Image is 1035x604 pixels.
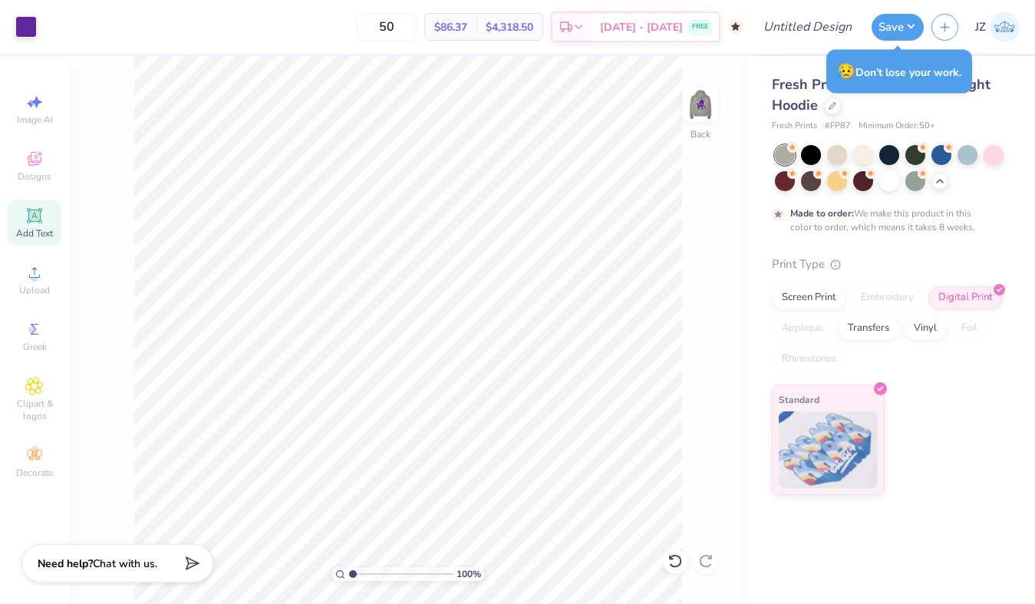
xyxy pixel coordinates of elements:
div: Vinyl [904,317,947,340]
span: Add Text [16,227,53,239]
span: Chat with us. [93,556,157,571]
span: Clipart & logos [8,398,61,422]
img: Back [685,89,716,120]
span: Decorate [16,467,53,479]
div: We make this product in this color to order, which means it takes 8 weeks. [790,206,979,234]
img: Standard [779,411,878,488]
span: JZ [975,18,986,36]
span: [DATE] - [DATE] [600,19,683,35]
input: – – [357,13,417,41]
span: 😥 [837,61,855,81]
strong: Made to order: [790,207,854,219]
span: Fresh Prints Boston Heavyweight Hoodie [772,75,991,114]
div: Print Type [772,256,1004,273]
span: FREE [692,21,708,32]
div: Back [691,127,710,141]
div: Foil [951,317,987,340]
div: Screen Print [772,286,846,309]
div: Applique [772,317,833,340]
span: Minimum Order: 50 + [859,120,935,133]
div: Digital Print [928,286,1003,309]
span: Upload [19,284,50,296]
span: Standard [779,391,819,408]
strong: Need help? [38,556,93,571]
span: Fresh Prints [772,120,817,133]
div: Transfers [838,317,899,340]
div: Don’t lose your work. [826,50,972,94]
span: Image AI [17,114,53,126]
span: Greek [23,341,47,353]
span: $86.37 [434,19,467,35]
input: Untitled Design [751,12,864,42]
div: Rhinestones [772,348,846,371]
a: JZ [975,12,1020,42]
img: Juliana Zawahri [990,12,1020,42]
span: $4,318.50 [486,19,533,35]
div: Embroidery [851,286,924,309]
span: # FP87 [825,120,851,133]
span: 100 % [457,567,481,581]
span: Designs [18,170,51,183]
button: Save [872,14,924,41]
